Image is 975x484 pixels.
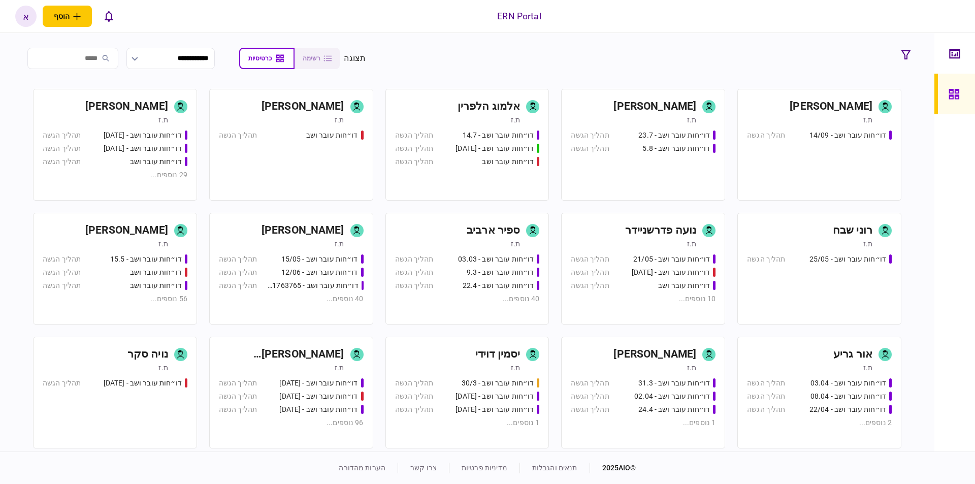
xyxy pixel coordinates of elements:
div: אור גריע [833,346,872,363]
button: רשימה [295,48,340,69]
div: דו״חות עובר ושב - 03.04 [810,378,886,389]
div: תהליך הגשה [571,130,609,141]
div: דו״חות עובר ושב - 15/05 [281,254,358,265]
div: דו״חות עובר ושב [482,156,534,167]
div: יסמין דוידי [475,346,520,363]
div: ת.ז [335,363,344,373]
div: תהליך הגשה [43,254,81,265]
div: תהליך הגשה [219,267,257,278]
a: ספיר ארביבת.זדו״חות עובר ושב - 03.03תהליך הגשהדו״חות עובר ושב - 9.3תהליך הגשהדו״חות עובר ושב - 22... [385,213,549,325]
a: צרו קשר [410,464,437,472]
div: תהליך הגשה [571,280,609,291]
div: תהליך הגשה [395,280,433,291]
div: תהליך הגשה [747,254,785,265]
div: דו״חות עובר ושב - 03/06/25 [632,267,710,278]
div: תהליך הגשה [395,378,433,389]
div: [PERSON_NAME] [262,222,344,239]
div: דו״חות עובר ושב - 03.03 [458,254,534,265]
div: דו״חות עובר ושב - 24.4 [638,404,710,415]
div: ERN Portal [497,10,541,23]
div: תהליך הגשה [571,404,609,415]
div: 1 נוספים ... [571,417,716,428]
div: דו״חות עובר ושב - 22/04 [809,404,886,415]
div: תהליך הגשה [219,254,257,265]
div: ת.ז [158,239,168,249]
div: תהליך הגשה [395,267,433,278]
div: תהליך הגשה [571,391,609,402]
a: [PERSON_NAME]ת.זדו״חות עובר ושב - 31.3תהליך הגשהדו״חות עובר ושב - 02.04תהליך הגשהדו״חות עובר ושב ... [561,337,725,448]
div: דו״חות עובר ושב - 19.3.25 [279,404,357,415]
div: [PERSON_NAME] [85,99,168,115]
div: תהליך הגשה [219,130,257,141]
div: ת.ז [511,239,520,249]
div: דו״חות עובר ושב - 31.3 [638,378,710,389]
div: [PERSON_NAME] [262,99,344,115]
div: תהליך הגשה [747,130,785,141]
a: אור גריעת.זדו״חות עובר ושב - 03.04תהליך הגשהדו״חות עובר ושב - 08.04תהליך הגשהדו״חות עובר ושב - 22... [737,337,901,448]
div: [PERSON_NAME] [790,99,872,115]
div: דו״חות עובר ושב [306,130,358,141]
div: אלמוג הלפרין [458,99,521,115]
div: תהליך הגשה [571,143,609,154]
div: תהליך הגשה [219,378,257,389]
div: דו״חות עובר ושב [130,267,182,278]
button: פתח רשימת התראות [98,6,119,27]
div: [PERSON_NAME] [613,346,696,363]
div: דו״חות עובר ושב - 14/09 [809,130,886,141]
div: תהליך הגשה [219,404,257,415]
div: דו״חות עובר ושב - 30/3 [462,378,534,389]
div: דו״חות עובר ושב - 25.06.25 [104,130,182,141]
div: תהליך הגשה [43,143,81,154]
button: א [15,6,37,27]
div: תהליך הגשה [747,404,785,415]
div: דו״חות עובר ושב - 511763765 18/06 [267,280,358,291]
div: [PERSON_NAME] [PERSON_NAME] [231,346,344,363]
div: תהליך הגשה [747,391,785,402]
div: דו״חות עובר ושב - 26.06.25 [104,143,182,154]
div: ת.ז [863,239,872,249]
div: דו״חות עובר ושב - 21/05 [633,254,710,265]
a: יסמין דוידית.זדו״חות עובר ושב - 30/3תהליך הגשהדו״חות עובר ושב - 31.08.25תהליך הגשהדו״חות עובר ושב... [385,337,549,448]
div: ת.ז [158,363,168,373]
div: נויה סקר [127,346,168,363]
span: כרטיסיות [248,55,272,62]
div: ת.ז [687,115,696,125]
div: 2 נוספים ... [747,417,892,428]
div: דו״חות עובר ושב [130,156,182,167]
a: תנאים והגבלות [532,464,577,472]
div: דו״חות עובר ושב - 31.08.25 [456,391,534,402]
a: [PERSON_NAME]ת.זדו״חות עובר ושב - 23.7תהליך הגשהדו״חות עובר ושב - 5.8תהליך הגשה [561,89,725,201]
div: תהליך הגשה [43,280,81,291]
a: אלמוג הלפריןת.זדו״חות עובר ושב - 14.7תהליך הגשהדו״חות עובר ושב - 15.07.25תהליך הגשהדו״חות עובר וש... [385,89,549,201]
a: [PERSON_NAME]ת.זדו״חות עובר ושב - 15/05תהליך הגשהדו״חות עובר ושב - 12/06תהליך הגשהדו״חות עובר ושב... [209,213,373,325]
div: 96 נוספים ... [219,417,364,428]
div: ת.ז [687,239,696,249]
div: תצוגה [344,52,366,64]
div: דו״חות עובר ושב - 14.7 [463,130,534,141]
div: דו״חות עובר ושב - 25/05 [809,254,886,265]
div: תהליך הגשה [571,254,609,265]
div: ת.ז [335,239,344,249]
a: נועה פדרשניידרת.זדו״חות עובר ושב - 21/05תהליך הגשהדו״חות עובר ושב - 03/06/25תהליך הגשהדו״חות עובר... [561,213,725,325]
div: דו״חות עובר ושב - 23.7 [638,130,710,141]
div: תהליך הגשה [395,404,433,415]
a: [PERSON_NAME]ת.זדו״חות עובר ושבתהליך הגשה [209,89,373,201]
div: תהליך הגשה [395,156,433,167]
div: 40 נוספים ... [395,294,540,304]
a: [PERSON_NAME]ת.זדו״חות עובר ושב - 14/09תהליך הגשה [737,89,901,201]
div: רוני שבח [833,222,872,239]
div: דו״חות עובר ושב - 15.5 [110,254,182,265]
div: דו״חות עובר ושב - 15.07.25 [456,143,534,154]
div: תהליך הגשה [43,156,81,167]
div: ת.ז [511,115,520,125]
a: נויה סקרת.זדו״חות עובר ושב - 19.03.2025תהליך הגשה [33,337,197,448]
a: מדיניות פרטיות [462,464,507,472]
a: [PERSON_NAME]ת.זדו״חות עובר ושב - 15.5תהליך הגשהדו״חות עובר ושבתהליך הגשהדו״חות עובר ושבתהליך הגש... [33,213,197,325]
div: תהליך הגשה [395,143,433,154]
a: [PERSON_NAME]ת.זדו״חות עובר ושב - 25.06.25תהליך הגשהדו״חות עובר ושב - 26.06.25תהליך הגשהדו״חות עו... [33,89,197,201]
div: 10 נוספים ... [571,294,716,304]
div: דו״חות עובר ושב [658,280,710,291]
div: ת.ז [863,363,872,373]
div: ת.ז [511,363,520,373]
